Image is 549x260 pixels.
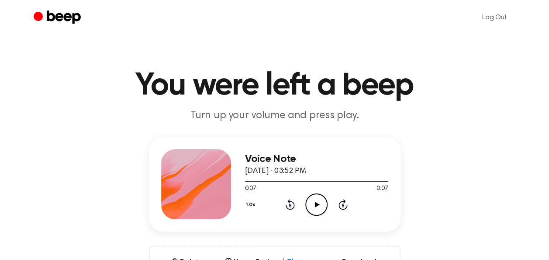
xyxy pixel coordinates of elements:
[245,153,388,165] h3: Voice Note
[473,7,516,28] a: Log Out
[245,167,306,175] span: [DATE] · 03:52 PM
[51,70,498,102] h1: You were left a beep
[245,197,259,212] button: 1.0x
[107,109,442,123] p: Turn up your volume and press play.
[34,9,83,26] a: Beep
[245,184,256,193] span: 0:07
[376,184,388,193] span: 0:07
